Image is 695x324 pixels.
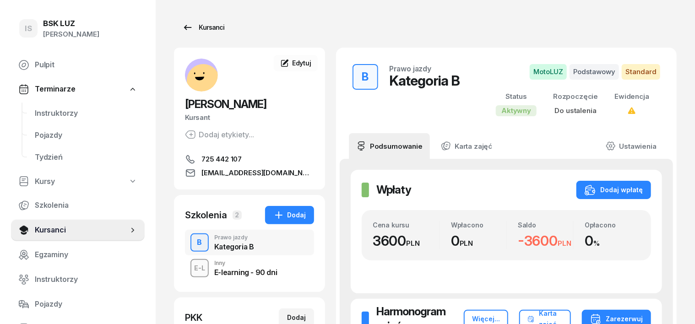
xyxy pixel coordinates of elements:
[406,239,420,248] small: PLN
[185,255,314,281] button: E-LInnyE-learning - 90 dni
[43,28,99,40] div: [PERSON_NAME]
[185,154,314,165] a: 725 442 107
[576,181,651,199] button: Dodaj wpłatę
[35,298,137,310] span: Pojazdy
[460,239,473,248] small: PLN
[11,293,145,315] a: Pojazdy
[214,269,277,276] div: E-learning - 90 dni
[11,54,145,76] a: Pulpit
[190,262,209,274] div: E-L
[43,20,99,27] div: BSK LUZ
[190,259,209,277] button: E-L
[292,59,311,67] span: Edytuj
[373,221,440,229] div: Cena kursu
[11,79,145,100] a: Terminarze
[11,219,145,241] a: Kursanci
[558,239,571,248] small: PLN
[185,97,266,111] span: [PERSON_NAME]
[35,130,137,141] span: Pojazdy
[353,64,378,90] button: B
[214,243,254,250] div: Kategoria B
[35,59,137,71] span: Pulpit
[185,209,227,221] div: Szkolenia
[570,64,619,80] span: Podstawowy
[518,232,573,249] div: -3600
[35,151,137,163] span: Tydzień
[434,133,500,159] a: Karta zajęć
[265,206,314,224] button: Dodaj
[585,221,640,229] div: Opłacono
[553,91,598,103] div: Rozpoczęcie
[451,232,506,249] div: 0
[25,25,32,32] span: IS
[35,200,137,211] span: Szkolenia
[214,235,254,240] div: Prawo jazdy
[185,230,314,255] button: BPrawo jazdyKategoria B
[11,244,145,266] a: Egzaminy
[598,133,664,159] a: Ustawienia
[614,91,649,103] div: Ewidencja
[585,184,643,195] div: Dodaj wpłatę
[185,129,254,140] button: Dodaj etykiety...
[201,167,314,178] span: [EMAIL_ADDRESS][DOMAIN_NAME]
[389,72,460,89] div: Kategoria B
[185,167,314,178] a: [EMAIL_ADDRESS][DOMAIN_NAME]
[35,224,128,236] span: Kursanci
[27,146,145,168] a: Tydzień
[35,249,137,261] span: Egzaminy
[496,105,537,116] div: Aktywny
[518,221,573,229] div: Saldo
[373,232,440,249] div: 3600
[530,64,567,80] span: MotoLUZ
[185,311,202,324] div: PKK
[451,221,506,229] div: Wpłacono
[35,108,137,119] span: Instruktorzy
[358,68,373,86] div: B
[185,112,314,124] div: Kursant
[11,171,145,192] a: Kursy
[214,260,277,266] div: Inny
[273,210,306,221] div: Dodaj
[555,106,597,115] span: Do ustalenia
[530,64,660,80] button: MotoLUZPodstawowyStandard
[585,232,640,249] div: 0
[593,239,600,248] small: %
[35,83,75,95] span: Terminarze
[182,22,224,33] div: Kursanci
[274,55,318,71] a: Edytuj
[287,312,306,323] div: Dodaj
[194,235,206,250] div: B
[11,194,145,216] a: Szkolenia
[389,65,431,72] div: Prawo jazdy
[27,124,145,146] a: Pojazdy
[376,183,411,197] h2: Wpłaty
[349,133,430,159] a: Podsumowanie
[35,274,137,286] span: Instruktorzy
[11,269,145,291] a: Instruktorzy
[622,64,660,80] span: Standard
[201,154,242,165] span: 725 442 107
[496,91,537,103] div: Status
[233,211,242,220] span: 2
[174,18,233,37] a: Kursanci
[27,103,145,124] a: Instruktorzy
[190,233,209,252] button: B
[35,176,55,188] span: Kursy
